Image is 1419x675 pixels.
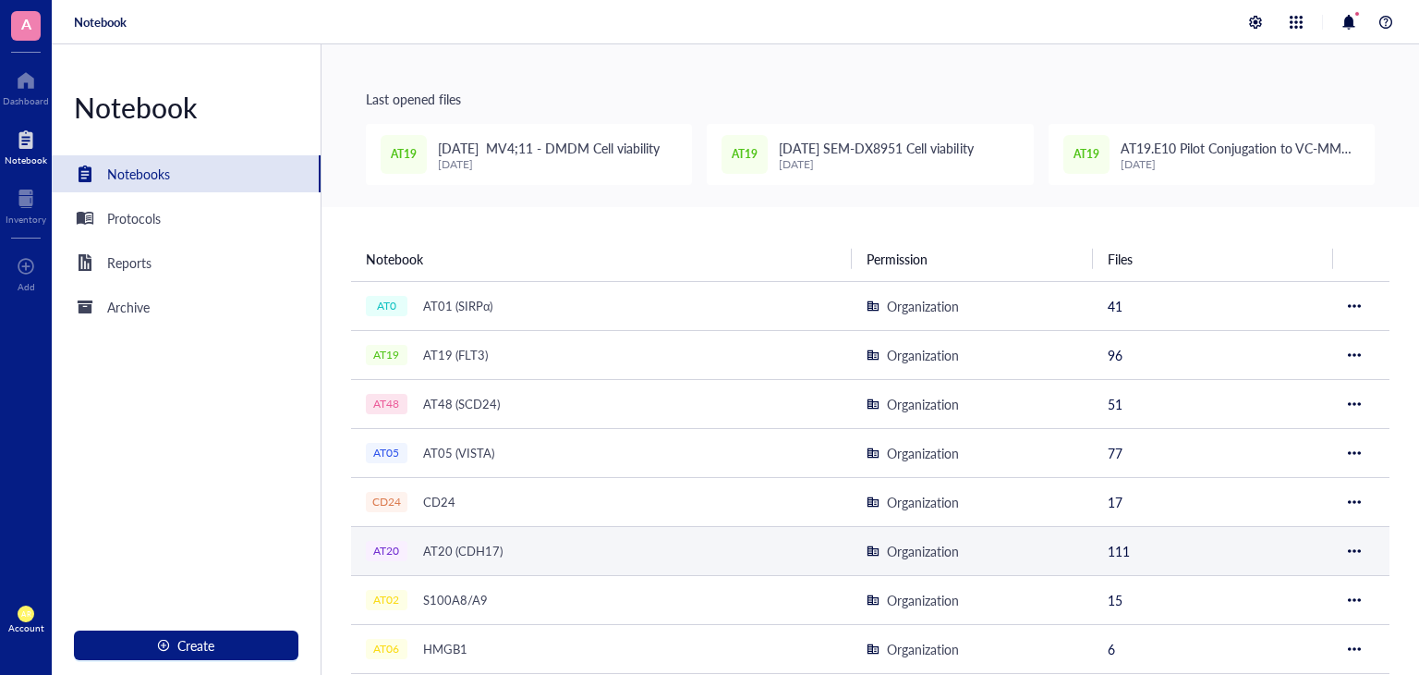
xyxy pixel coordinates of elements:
[415,538,511,564] div: AT20 (CDH17)
[52,288,321,325] a: Archive
[107,297,150,317] div: Archive
[177,638,214,653] span: Create
[415,489,464,515] div: CD24
[74,631,298,660] button: Create
[779,139,973,157] span: [DATE] SEM-DX8951 Cell viability
[1121,158,1360,171] div: [DATE]
[887,492,959,512] div: Organization
[351,237,853,281] th: Notebook
[1093,477,1333,526] td: 17
[415,440,503,466] div: AT05 (VISTA)
[887,296,959,316] div: Organization
[3,95,49,106] div: Dashboard
[887,639,959,659] div: Organization
[852,237,1092,281] th: Permission
[8,622,44,633] div: Account
[1121,139,1362,178] span: AT19.E10 Pilot Conjugation to VC-MMAE [DATE]
[438,158,660,171] div: [DATE]
[887,345,959,365] div: Organization
[887,394,959,414] div: Organization
[415,636,476,662] div: HMGB1
[107,164,170,184] div: Notebooks
[107,208,161,228] div: Protocols
[107,252,152,273] div: Reports
[415,391,508,417] div: AT48 (SCD24)
[1093,330,1333,379] td: 96
[52,155,321,192] a: Notebooks
[1093,237,1333,281] th: Files
[5,125,47,166] a: Notebook
[415,587,496,613] div: S100A8/A9
[1093,379,1333,428] td: 51
[52,89,321,126] div: Notebook
[21,12,31,35] span: A
[3,66,49,106] a: Dashboard
[1093,624,1333,673] td: 6
[887,443,959,463] div: Organization
[52,200,321,237] a: Protocols
[18,281,35,292] div: Add
[1093,575,1333,624] td: 15
[5,154,47,166] div: Notebook
[6,184,46,225] a: Inventory
[438,139,660,157] span: [DATE] MV4;11 - DMDM Cell viability
[366,89,1375,109] div: Last opened files
[1093,526,1333,575] td: 111
[887,590,959,610] div: Organization
[21,609,30,618] span: AR
[1073,146,1099,164] span: AT19
[887,541,959,561] div: Organization
[415,293,502,319] div: AT01 (SIRPα)
[391,146,417,164] span: AT19
[52,244,321,281] a: Reports
[779,158,973,171] div: [DATE]
[732,146,758,164] span: AT19
[74,14,127,31] a: Notebook
[1093,428,1333,477] td: 77
[415,342,496,368] div: AT19 (FLT3)
[6,214,46,225] div: Inventory
[1093,281,1333,330] td: 41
